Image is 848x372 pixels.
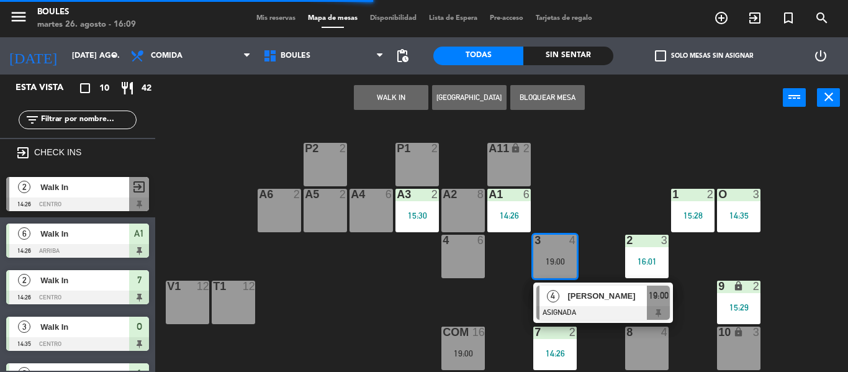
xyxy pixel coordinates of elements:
[718,327,719,338] div: 10
[34,147,81,157] label: CHECK INS
[423,15,484,22] span: Lista de Espera
[625,257,669,266] div: 16:01
[814,11,829,25] i: search
[705,7,738,29] span: RESERVAR MESA
[533,257,577,266] div: 19:00
[432,85,507,110] button: [GEOGRAPHIC_DATA]
[477,189,485,200] div: 8
[132,179,147,194] span: exit_to_app
[18,320,30,333] span: 3
[197,281,209,292] div: 12
[18,181,30,193] span: 2
[37,6,136,19] div: Boules
[151,52,183,60] span: Comida
[137,273,142,288] span: 7
[134,226,144,241] span: A1
[821,89,836,104] i: close
[661,327,669,338] div: 4
[510,85,585,110] button: Bloquear Mesa
[626,327,627,338] div: 8
[354,85,428,110] button: WALK IN
[472,327,485,338] div: 16
[142,81,151,96] span: 42
[753,327,760,338] div: 3
[805,7,839,29] span: BUSCAR
[733,281,744,291] i: lock
[733,327,744,337] i: lock
[649,288,669,303] span: 19:00
[718,281,719,292] div: 9
[340,189,347,200] div: 2
[167,281,168,292] div: V1
[99,81,109,96] span: 10
[441,349,485,358] div: 19:00
[9,7,28,30] button: menu
[813,48,828,63] i: power_settings_new
[78,81,92,96] i: crop_square
[386,189,393,200] div: 6
[18,274,30,286] span: 2
[106,48,121,63] i: arrow_drop_down
[523,143,531,154] div: 2
[431,189,439,200] div: 2
[484,15,530,22] span: Pre-acceso
[16,145,30,160] i: exit_to_app
[626,235,627,246] div: 2
[569,235,577,246] div: 4
[523,47,613,65] div: Sin sentar
[772,7,805,29] span: Reserva especial
[655,50,666,61] span: check_box_outline_blank
[6,81,89,96] div: Esta vista
[431,143,439,154] div: 2
[661,235,669,246] div: 3
[340,143,347,154] div: 2
[781,11,796,25] i: turned_in_not
[533,349,577,358] div: 14:26
[817,88,840,107] button: close
[655,50,753,61] label: Solo mesas sin asignar
[530,15,598,22] span: Tarjetas de regalo
[259,189,259,200] div: A6
[707,189,715,200] div: 2
[395,211,439,220] div: 15:30
[364,15,423,22] span: Disponibilidad
[243,281,255,292] div: 12
[213,281,214,292] div: T1
[787,89,802,104] i: power_input
[40,274,129,287] span: Walk In
[783,88,806,107] button: power_input
[294,189,301,200] div: 2
[137,319,142,334] span: O
[672,189,673,200] div: 1
[433,47,523,65] div: Todas
[718,189,719,200] div: O
[40,113,136,127] input: Filtrar por nombre...
[40,320,129,333] span: Walk In
[671,211,715,220] div: 15:28
[510,143,521,153] i: lock
[120,81,135,96] i: restaurant
[523,189,531,200] div: 6
[40,227,129,240] span: Walk In
[569,327,577,338] div: 2
[395,48,410,63] span: pending_actions
[753,189,760,200] div: 3
[18,227,30,240] span: 6
[738,7,772,29] span: WALK IN
[487,211,531,220] div: 14:26
[717,303,760,312] div: 15:29
[281,52,310,60] span: Boules
[9,7,28,26] i: menu
[714,11,729,25] i: add_circle_outline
